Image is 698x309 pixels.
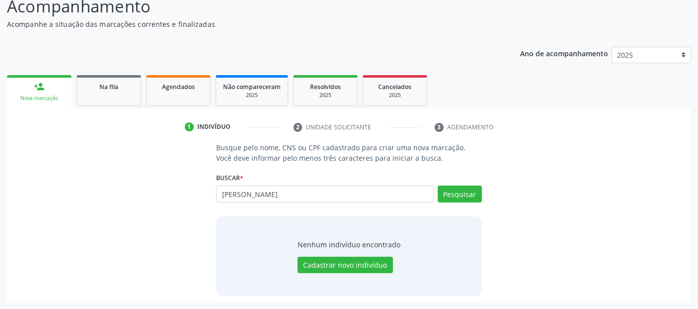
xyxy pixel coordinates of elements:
[162,83,195,91] span: Agendados
[379,83,412,91] span: Cancelados
[298,257,393,274] button: Cadastrar novo indivíduo
[310,83,341,91] span: Resolvidos
[223,83,281,91] span: Não compareceram
[223,92,281,99] div: 2025
[197,122,231,131] div: Indivíduo
[34,81,45,92] div: person_add
[216,186,434,203] input: Busque por nome, CNS ou CPF
[216,170,243,186] label: Buscar
[520,47,608,59] p: Ano de acompanhamento
[298,239,400,250] div: Nenhum indivíduo encontrado
[216,142,481,163] p: Busque pelo nome, CNS ou CPF cadastrado para criar uma nova marcação. Você deve informar pelo men...
[7,19,486,29] p: Acompanhe a situação das marcações correntes e finalizadas
[370,92,420,99] div: 2025
[14,95,65,102] div: Nova marcação
[99,83,118,91] span: Na fila
[301,92,350,99] div: 2025
[438,186,482,203] button: Pesquisar
[185,122,194,131] div: 1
